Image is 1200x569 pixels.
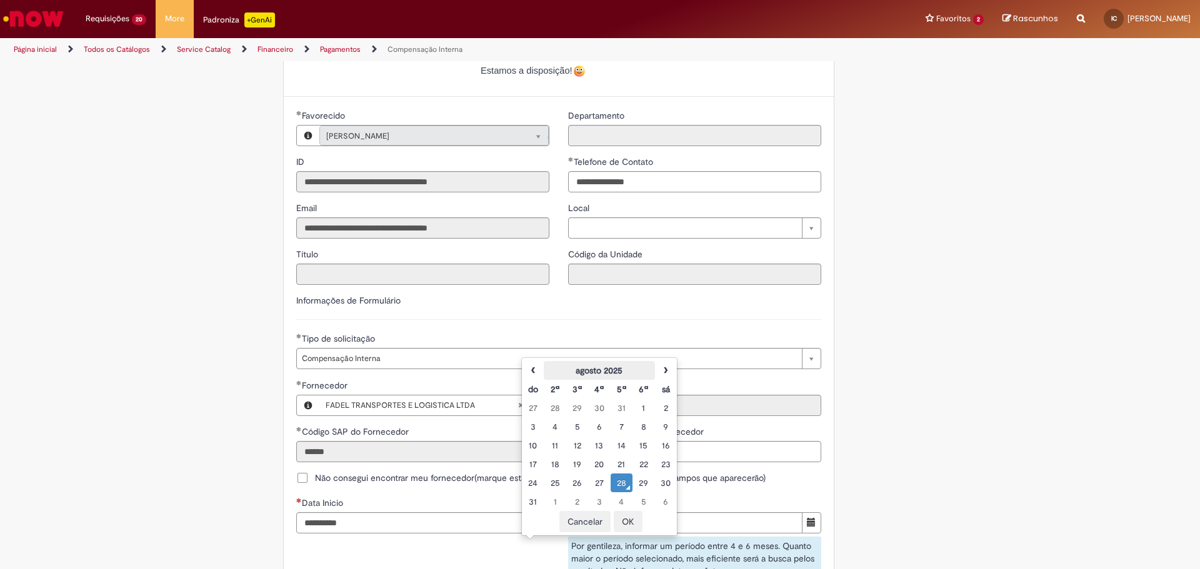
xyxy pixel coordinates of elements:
a: [PERSON_NAME]Limpar campo Favorecido [319,126,549,146]
span: Favoritos [936,12,971,25]
span: Não consegui encontrar meu fornecedor(marque esta opção e preencha manualmente os campos que apar... [315,472,766,484]
div: 14 August 2025 Thursday [614,439,629,452]
p: +GenAi [244,12,275,27]
label: Somente leitura - ID [296,156,307,168]
a: Service Catalog [177,44,231,54]
input: Telefone de Contato [568,171,821,192]
span: 20 [132,14,146,25]
th: Terça-feira [566,380,588,398]
span: Somente leitura - Código SAP do Fornecedor [302,426,411,437]
div: 26 August 2025 Tuesday [569,477,585,489]
div: 19 August 2025 Tuesday [569,458,585,470]
div: 29 August 2025 Friday [636,477,651,489]
div: 07 August 2025 Thursday [614,420,629,433]
span: Somente leitura - Departamento [568,110,627,121]
input: ID [296,171,549,192]
div: 17 August 2025 Sunday [525,458,541,470]
th: Segunda-feira [544,380,566,398]
button: Favorecido, Visualizar este registro Isabella Cristina Orsi Correa [297,126,319,146]
th: agosto 2025. Alternar mês [544,361,654,380]
div: 16 August 2025 Saturday [658,439,674,452]
div: Padroniza [203,12,275,27]
div: O seletor de data foi aberto.28 August 2025 Thursday [614,477,629,489]
div: 09 August 2025 Saturday [658,420,674,433]
div: Escolher data [521,357,677,536]
a: Compensação Interna [387,44,462,54]
div: 10 August 2025 Sunday [525,439,541,452]
label: Somente leitura - Departamento [568,109,627,122]
div: 27 July 2025 Sunday [525,402,541,414]
span: Obrigatório Preenchido [568,157,574,162]
span: Somente leitura - ID [296,156,307,167]
input: Título [296,264,549,285]
div: 25 August 2025 Monday [547,477,562,489]
div: 06 September 2025 Saturday [658,495,674,508]
div: 27 August 2025 Wednesday [591,477,607,489]
span: More [165,12,184,25]
label: Somente leitura - Código SAP do Fornecedor [296,425,411,438]
span: Obrigatório Preenchido [296,334,302,339]
input: Código SAP do Fornecedor [296,441,549,462]
div: 31 August 2025 Sunday [525,495,541,508]
a: Financeiro [257,44,293,54]
div: 30 August 2025 Saturday [658,477,674,489]
a: Rascunhos [1002,13,1058,25]
span: Requisições [86,12,129,25]
div: 04 August 2025 Monday [547,420,562,433]
input: Código da Unidade [568,264,821,285]
div: 18 August 2025 Monday [547,458,562,470]
div: 31 July 2025 Thursday [614,402,629,414]
th: Próximo mês [655,361,677,380]
span: Necessários - Favorecido [302,110,347,121]
div: 29 July 2025 Tuesday [569,402,585,414]
span: Local [568,202,592,214]
th: Quinta-feira [611,380,632,398]
input: Departamento [568,125,821,146]
div: 03 September 2025 Wednesday [591,495,607,508]
th: Sexta-feira [632,380,654,398]
span: Somente leitura - Título [296,249,321,260]
input: CNPJ/CPF do fornecedor [568,395,821,416]
div: 15 August 2025 Friday [636,439,651,452]
span: Data Inicio [302,497,346,508]
span: Fornecedor [302,380,350,391]
div: 24 August 2025 Sunday [525,477,541,489]
th: Mês anterior [522,361,544,380]
span: 2 [973,14,984,25]
span: Somente leitura - Código da Unidade [568,249,645,260]
div: 22 August 2025 Friday [636,458,651,470]
div: 01 September 2025 Monday [547,495,562,508]
th: Sábado [655,380,677,398]
a: Todos os Catálogos [84,44,150,54]
label: Somente leitura - Título [296,248,321,260]
div: 04 September 2025 Thursday [614,495,629,508]
div: 28 July 2025 Monday [547,402,562,414]
img: ServiceNow [1,6,66,31]
span: Obrigatório Preenchido [296,427,302,432]
button: OK [614,511,642,532]
label: Informações de Formulário [296,295,401,306]
span: Rascunhos [1013,12,1058,24]
input: Email [296,217,549,239]
div: 06 August 2025 Wednesday [591,420,607,433]
abbr: Limpar campo Fornecedor [511,395,530,415]
div: 03 August 2025 Sunday [525,420,541,433]
div: 30 July 2025 Wednesday [591,402,607,414]
span: Compensação Interna [302,349,796,369]
button: Cancelar [559,511,611,532]
span: IC [1111,14,1117,22]
input: Unidade de registro do fornecedor [568,441,821,462]
label: Somente leitura - Email [296,202,319,214]
th: Domingo [522,380,544,398]
button: Mostrar calendário para Data Final [802,512,821,533]
div: 02 September 2025 Tuesday [569,495,585,508]
a: Limpar campo Local [568,217,821,239]
div: 21 August 2025 Thursday [614,458,629,470]
input: Data Final [568,512,802,533]
label: Somente leitura - Código da Unidade [568,248,645,260]
label: Somente leitura - Necessários - Favorecido [296,109,347,122]
span: [PERSON_NAME] [1127,13,1191,24]
span: FADEL TRANSPORTES E LOGISTICA LTDA [326,395,517,415]
p: Estamos a disposição! [481,65,812,77]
